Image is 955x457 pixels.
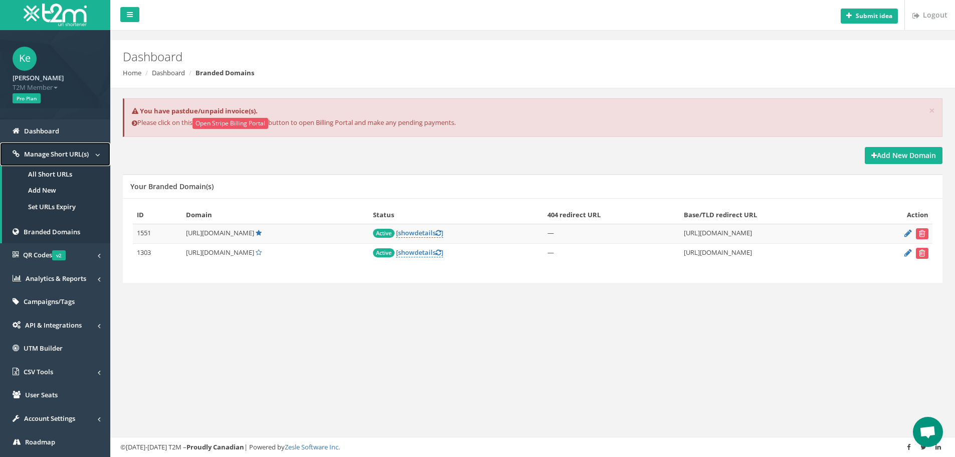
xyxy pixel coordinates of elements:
[133,206,182,224] th: ID
[871,150,936,160] strong: Add New Domain
[396,228,443,238] a: [showdetails]
[543,224,680,243] td: —
[13,47,37,71] span: Ke
[13,83,98,92] span: T2M Member
[256,248,262,257] a: Set Default
[865,147,942,164] a: Add New Domain
[13,93,41,103] span: Pro Plan
[130,183,214,190] h5: Your Branded Domain(s)
[398,228,415,237] span: show
[24,149,89,159] span: Manage Short URL(s)
[120,442,945,452] div: ©[DATE]-[DATE] T2M – | Powered by
[680,224,861,243] td: [URL][DOMAIN_NAME]
[123,98,942,137] div: Please click on this button to open Billing Portal and make any pending payments.
[373,229,395,238] span: Active
[2,182,110,199] a: Add New
[26,274,86,283] span: Analytics & Reports
[285,442,340,451] a: Zesle Software Inc.
[24,126,59,135] span: Dashboard
[2,199,110,215] a: Set URLs Expiry
[24,227,80,236] span: Branded Domains
[133,243,182,263] td: 1303
[23,250,66,259] span: QR Codes
[186,442,244,451] strong: Proudly Canadian
[24,414,75,423] span: Account Settings
[186,248,254,257] span: [URL][DOMAIN_NAME]
[680,243,861,263] td: [URL][DOMAIN_NAME]
[140,106,258,115] strong: You have pastdue/unpaid invoice(s).
[256,228,262,237] a: Default
[680,206,861,224] th: Base/TLD redirect URL
[841,9,898,24] button: Submit idea
[543,243,680,263] td: —
[24,367,53,376] span: CSV Tools
[396,248,443,257] a: [showdetails]
[861,206,932,224] th: Action
[373,248,395,257] span: Active
[123,50,804,63] h2: Dashboard
[186,228,254,237] span: [URL][DOMAIN_NAME]
[25,321,82,330] span: API & Integrations
[856,12,892,20] b: Submit idea
[13,71,98,92] a: [PERSON_NAME] T2M Member
[24,297,75,306] span: Campaigns/Tags
[2,166,110,183] a: All Short URLs
[24,344,63,353] span: UTM Builder
[369,206,543,224] th: Status
[123,68,141,77] a: Home
[929,105,935,116] button: ×
[543,206,680,224] th: 404 redirect URL
[133,224,182,243] td: 1551
[913,417,943,447] div: Open chat
[25,390,58,399] span: User Seats
[24,4,87,26] img: T2M
[398,248,415,257] span: show
[152,68,185,77] a: Dashboard
[182,206,369,224] th: Domain
[25,437,55,446] span: Roadmap
[52,250,66,260] span: v2
[13,73,64,82] strong: [PERSON_NAME]
[196,68,254,77] strong: Branded Domains
[193,118,268,129] button: Open Stripe Billing Portal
